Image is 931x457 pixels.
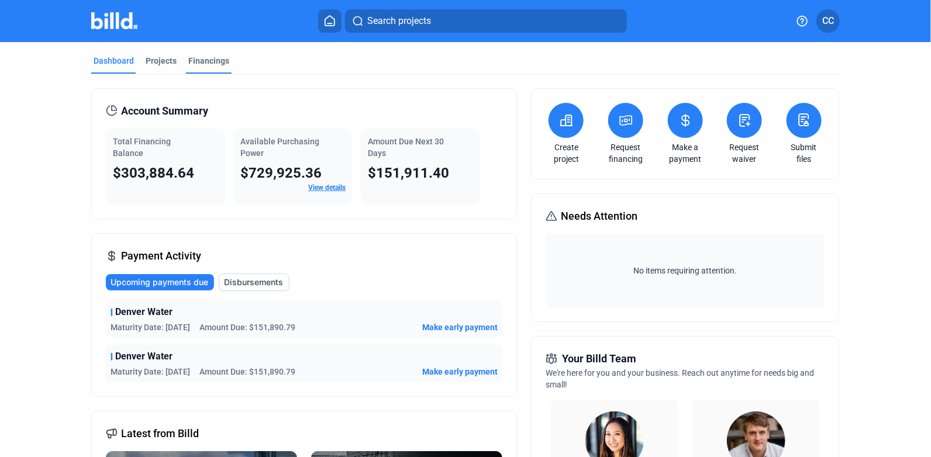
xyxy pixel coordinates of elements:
[345,9,627,33] button: Search projects
[550,265,819,276] span: No items requiring attention.
[562,351,636,367] span: Your Billd Team
[115,349,173,363] span: Denver Water
[368,137,444,158] span: Amount Due Next 30 Days
[546,141,587,165] a: Create project
[546,368,814,389] span: We're here for you and your business. Reach out anytime for needs big and small!
[561,208,637,224] span: Needs Attention
[121,248,201,264] span: Payment Activity
[121,103,208,119] span: Account Summary
[822,14,834,28] span: CC
[308,184,346,192] a: View details
[219,273,289,291] button: Disbursements
[113,165,194,181] span: $303,884.64
[121,425,199,442] span: Latest from Billd
[784,141,825,165] a: Submit files
[816,9,840,33] button: CC
[199,321,295,333] span: Amount Due: $151,890.79
[368,165,449,181] span: $151,911.40
[367,14,431,28] span: Search projects
[605,141,646,165] a: Request financing
[111,276,208,288] span: Upcoming payments due
[115,305,173,319] span: Denver Water
[91,12,137,29] img: Billd Company Logo
[240,137,319,158] span: Available Purchasing Power
[94,55,134,67] div: Dashboard
[106,274,214,290] button: Upcoming payments due
[111,366,190,378] span: Maturity Date: [DATE]
[422,321,498,333] button: Make early payment
[422,366,498,378] button: Make early payment
[224,276,283,288] span: Disbursements
[724,141,765,165] a: Request waiver
[146,55,177,67] div: Projects
[113,137,171,158] span: Total Financing Balance
[111,321,190,333] span: Maturity Date: [DATE]
[665,141,706,165] a: Make a payment
[199,366,295,378] span: Amount Due: $151,890.79
[240,165,322,181] span: $729,925.36
[188,55,229,67] div: Financings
